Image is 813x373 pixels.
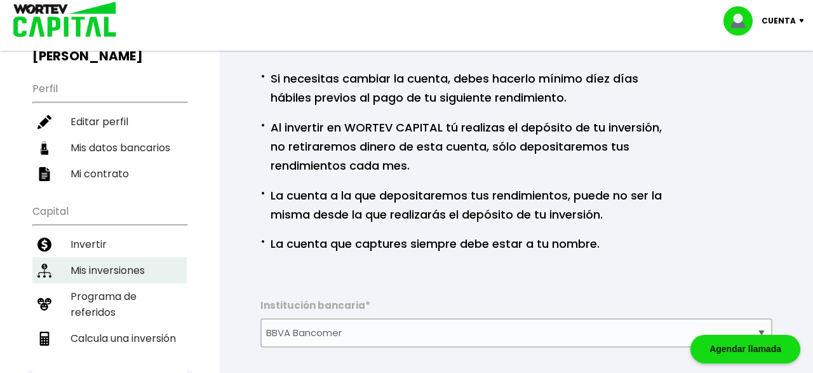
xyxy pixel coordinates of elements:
img: profile-image [723,6,762,36]
span: · [260,67,265,86]
div: Agendar llamada [690,335,800,363]
span: · [260,232,265,251]
p: La cuenta que captures siempre debe estar a tu nombre. [260,232,600,254]
a: Mi contrato [32,161,187,187]
b: [PERSON_NAME] [32,47,143,65]
a: Programa de referidos [32,283,187,325]
a: Mis datos bancarios [32,135,187,161]
img: datos-icon.10cf9172.svg [37,141,51,155]
h3: Buen día, [32,32,187,64]
img: calculadora-icon.17d418c4.svg [37,332,51,346]
p: Al invertir en WORTEV CAPITAL tú realizas el depósito de tu inversión, no retiraremos dinero de e... [260,116,675,175]
ul: Perfil [32,74,187,187]
a: Invertir [32,231,187,257]
img: editar-icon.952d3147.svg [37,115,51,129]
img: contrato-icon.f2db500c.svg [37,167,51,181]
p: Si necesitas cambiar la cuenta, debes hacerlo mínimo díez días hábiles previos al pago de tu sigu... [260,67,675,107]
a: Editar perfil [32,109,187,135]
label: Institución bancaria [260,299,772,318]
img: recomiendanos-icon.9b8e9327.svg [37,297,51,311]
img: icon-down [796,19,813,23]
p: La cuenta a la que depositaremos tus rendimientos, puede no ser la misma desde la que realizarás ... [260,184,675,224]
img: inversiones-icon.6695dc30.svg [37,264,51,278]
img: invertir-icon.b3b967d7.svg [37,238,51,252]
span: · [260,184,265,203]
a: Mis inversiones [32,257,187,283]
p: Cuenta [762,11,796,31]
span: · [260,116,265,135]
a: Calcula una inversión [32,325,187,351]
